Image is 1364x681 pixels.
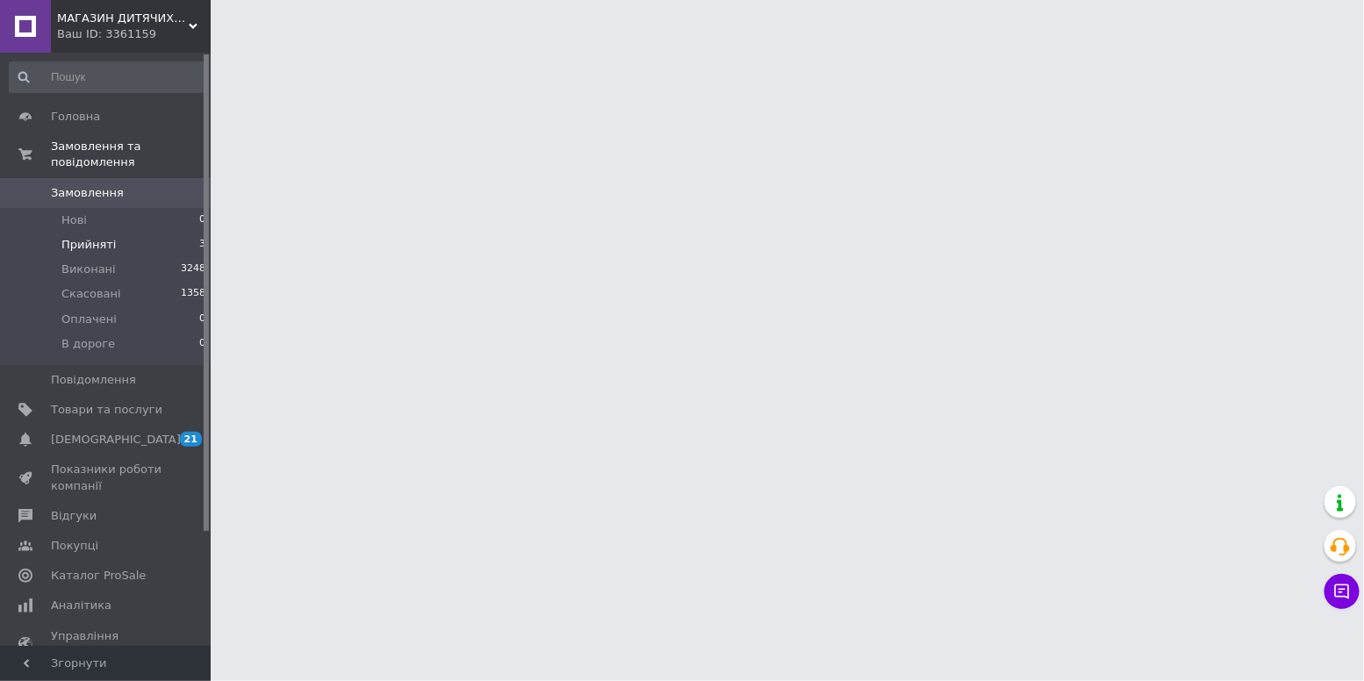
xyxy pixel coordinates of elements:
button: Чат з покупцем [1325,574,1360,609]
span: Показники роботи компанії [51,462,162,493]
div: Ваш ID: 3361159 [57,26,211,42]
span: [DEMOGRAPHIC_DATA] [51,432,181,448]
span: Виконані [61,262,116,277]
span: 0 [199,212,205,228]
span: 1358 [181,286,205,302]
span: Нові [61,212,87,228]
span: Замовлення та повідомлення [51,139,211,170]
span: Відгуки [51,508,97,524]
span: Управління сайтом [51,628,162,660]
span: 0 [199,312,205,327]
span: Покупці [51,538,98,554]
span: Прийняті [61,237,116,253]
span: Товари та послуги [51,402,162,418]
span: 0 [199,336,205,352]
span: 21 [180,432,202,447]
span: Головна [51,109,100,125]
span: 3248 [181,262,205,277]
span: Каталог ProSale [51,568,146,584]
span: МАГАЗИН ДИТЯЧИХ ІГОР ТА КОНСТРУКТОРІВ [57,11,189,26]
span: 3 [199,237,205,253]
span: Аналітика [51,598,111,613]
input: Пошук [9,61,207,93]
span: Повідомлення [51,372,136,388]
span: Оплачені [61,312,117,327]
span: Замовлення [51,185,124,201]
span: Скасовані [61,286,121,302]
span: В дороге [61,336,115,352]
